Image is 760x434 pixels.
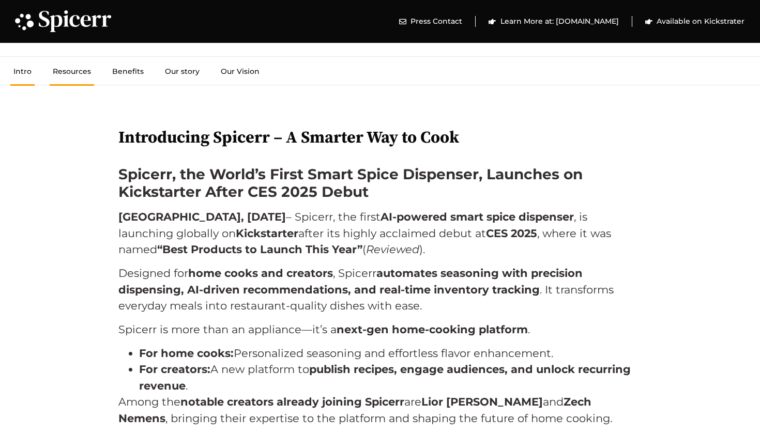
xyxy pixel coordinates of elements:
p: Spicerr is more than an appliance—it’s a . [118,321,642,338]
nav: Menu [10,57,729,86]
p: Designed for , Spicerr . It transforms everyday meals into restaurant-quality dishes with ease. [118,265,642,314]
em: Reviewed [366,243,419,256]
strong: next-gen home-cooking platform [337,323,528,336]
strong: “Best Products to Launch This Year” [157,243,362,256]
span: Press Contact [408,16,462,27]
strong: [GEOGRAPHIC_DATA], [DATE] [118,210,286,223]
strong: automates seasoning with precision dispensing, AI-driven recommendations, and real-time inventory... [118,267,583,296]
p: – Spicerr, the first , is launching globally on after its highly acclaimed debut at , where it wa... [118,209,642,258]
strong: publish recipes, engage audiences, and unlock recurring revenue [139,363,631,392]
a: Benefits [109,57,147,86]
strong: For creators: [139,363,210,376]
strong: Spicerr, the World’s First Smart Spice Dispenser, Launches on Kickstarter After CES 2025 Debut [118,165,583,200]
a: Learn More at: [DOMAIN_NAME] [489,16,619,27]
strong: AI-powered smart spice dispenser [381,210,574,223]
a: Our Vision [218,57,263,86]
strong: CES 2025 [486,227,537,240]
li: Personalized seasoning and effortless flavor enhancement. [139,345,642,362]
span: Available on Kickstrater [654,16,744,27]
a: Available on Kickstrater [645,16,745,27]
span: Learn More at: [DOMAIN_NAME] [498,16,619,27]
p: Among the are and , bringing their expertise to the platform and shaping the future of home cooking. [118,394,642,426]
strong: Zech Nemens [118,395,591,425]
a: Intro [10,57,35,86]
strong: For home cooks: [139,347,234,360]
a: Press Contact [399,16,463,27]
strong: Lior [PERSON_NAME] [421,395,543,408]
strong: home cooks and creators [188,267,333,280]
strong: Kickstarter [236,227,298,240]
h2: Introducing Spicerr – A Smarter Way to Cook [118,130,642,146]
li: A new platform to . [139,361,642,394]
strong: notable creators already joining Spicerr [180,395,404,408]
a: Resources [50,57,94,86]
a: Our story [162,57,203,86]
